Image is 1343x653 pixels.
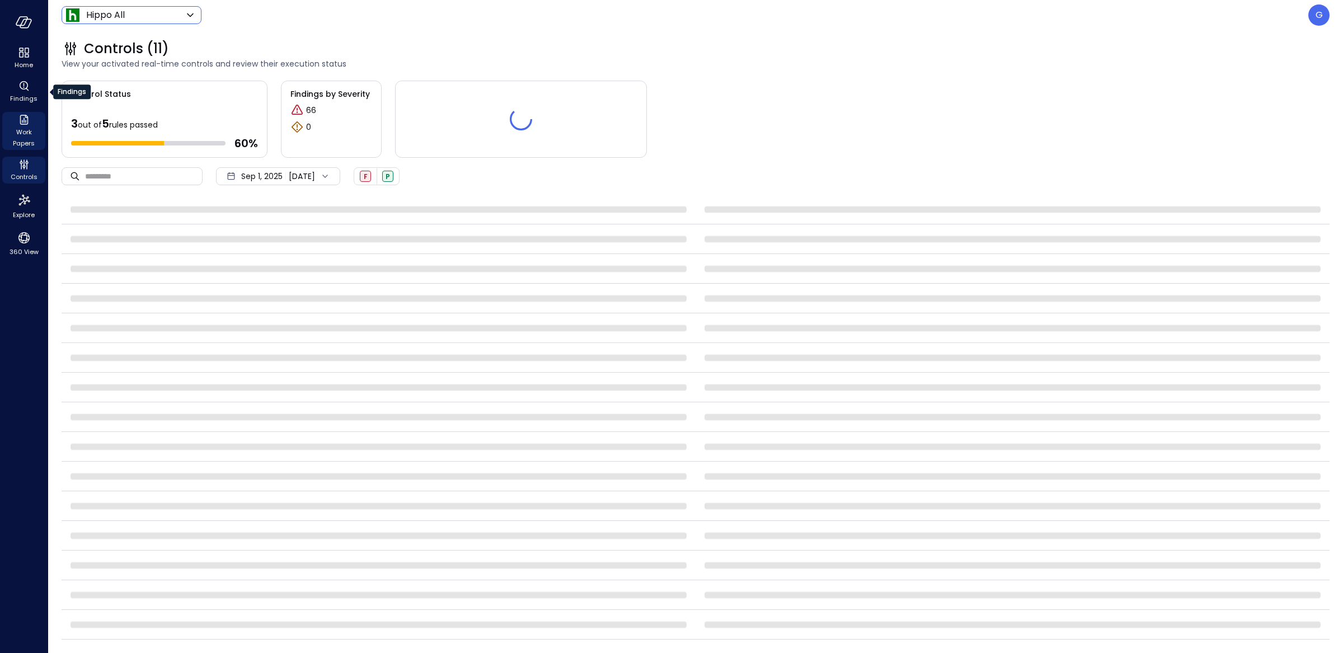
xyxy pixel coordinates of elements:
p: Hippo All [86,8,125,22]
span: Work Papers [7,126,41,149]
span: P [386,172,390,181]
span: Findings by Severity [290,88,372,100]
div: Explore [2,190,45,222]
div: 360 View [2,228,45,259]
span: Findings [10,93,37,104]
span: Controls (11) [84,40,169,58]
span: 5 [102,116,109,131]
span: Sep 1, 2025 [241,170,283,182]
div: Guy [1308,4,1330,26]
p: 0 [306,121,311,133]
div: Home [2,45,45,72]
span: rules passed [109,119,158,130]
div: Findings [2,78,45,105]
div: Passed [382,171,393,182]
span: Control Status [62,81,131,100]
span: 60 % [234,136,258,151]
div: Critical [290,104,304,117]
p: G [1316,8,1323,22]
span: out of [78,119,102,130]
span: F [364,172,368,181]
div: Failed [360,171,371,182]
span: Explore [13,209,35,220]
span: 3 [71,116,78,131]
span: Controls [11,171,37,182]
img: Icon [66,8,79,22]
span: Home [15,59,33,71]
span: View your activated real-time controls and review their execution status [62,58,1330,70]
span: 360 View [10,246,39,257]
div: Controls [2,157,45,184]
div: Findings [53,84,91,99]
p: 66 [306,105,316,116]
div: Work Papers [2,112,45,150]
div: Warning [290,120,304,134]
